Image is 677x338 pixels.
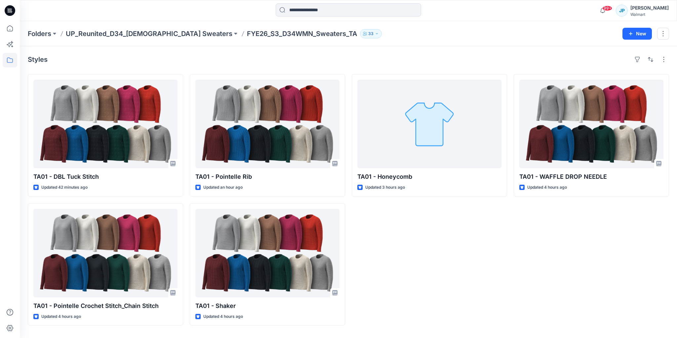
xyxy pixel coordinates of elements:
p: TA01 - Pointelle Rib [195,172,339,181]
a: TA01 - Honeycomb [357,80,501,168]
p: FYE26_S3_D34WMN_Sweaters_TA [247,29,357,38]
button: New [622,28,652,40]
a: TA01 - WAFFLE DROP NEEDLE [519,80,663,168]
a: TA01 - Pointelle Rib [195,80,339,168]
p: 33 [368,30,374,37]
p: Updated 4 hours ago [41,313,81,320]
h4: Styles [28,56,48,63]
p: TA01 - DBL Tuck Stitch [33,172,178,181]
a: Folders [28,29,51,38]
p: TA01 - Shaker [195,301,339,311]
p: TA01 - Honeycomb [357,172,501,181]
p: Updated 42 minutes ago [41,184,88,191]
a: TA01 - Shaker [195,209,339,297]
p: Updated 4 hours ago [527,184,567,191]
p: TA01 - Pointelle Crochet Stitch_Chain Stitch [33,301,178,311]
button: 33 [360,29,382,38]
span: 99+ [602,6,612,11]
div: Walmart [630,12,669,17]
a: TA01 - DBL Tuck Stitch [33,80,178,168]
a: UP_Reunited_D34_[DEMOGRAPHIC_DATA] Sweaters [66,29,232,38]
p: Updated 4 hours ago [203,313,243,320]
p: Updated an hour ago [203,184,243,191]
p: TA01 - WAFFLE DROP NEEDLE [519,172,663,181]
div: JP [616,5,628,17]
div: [PERSON_NAME] [630,4,669,12]
a: TA01 - Pointelle Crochet Stitch_Chain Stitch [33,209,178,297]
p: Updated 3 hours ago [365,184,405,191]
